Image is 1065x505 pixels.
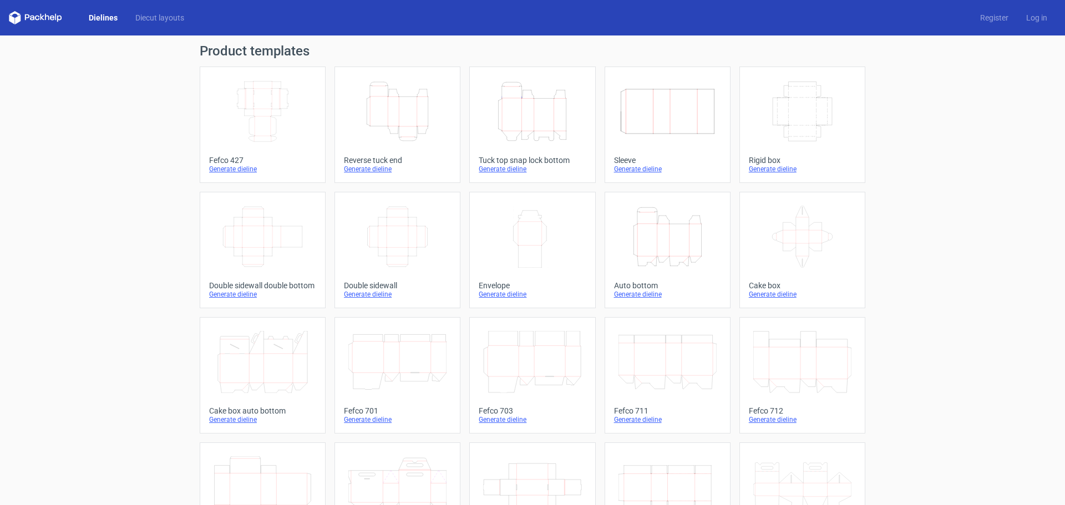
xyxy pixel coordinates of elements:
[605,192,731,308] a: Auto bottomGenerate dieline
[614,165,721,174] div: Generate dieline
[344,281,451,290] div: Double sidewall
[739,67,865,183] a: Rigid boxGenerate dieline
[209,165,316,174] div: Generate dieline
[749,415,856,424] div: Generate dieline
[334,67,460,183] a: Reverse tuck endGenerate dieline
[80,12,126,23] a: Dielines
[614,290,721,299] div: Generate dieline
[344,415,451,424] div: Generate dieline
[739,192,865,308] a: Cake boxGenerate dieline
[479,165,586,174] div: Generate dieline
[126,12,193,23] a: Diecut layouts
[605,67,731,183] a: SleeveGenerate dieline
[749,406,856,415] div: Fefco 712
[971,12,1017,23] a: Register
[344,156,451,165] div: Reverse tuck end
[479,415,586,424] div: Generate dieline
[469,317,595,433] a: Fefco 703Generate dieline
[479,156,586,165] div: Tuck top snap lock bottom
[209,156,316,165] div: Fefco 427
[479,290,586,299] div: Generate dieline
[739,317,865,433] a: Fefco 712Generate dieline
[209,415,316,424] div: Generate dieline
[1017,12,1056,23] a: Log in
[209,406,316,415] div: Cake box auto bottom
[344,165,451,174] div: Generate dieline
[469,67,595,183] a: Tuck top snap lock bottomGenerate dieline
[749,281,856,290] div: Cake box
[334,192,460,308] a: Double sidewallGenerate dieline
[200,67,326,183] a: Fefco 427Generate dieline
[344,406,451,415] div: Fefco 701
[200,44,865,58] h1: Product templates
[749,290,856,299] div: Generate dieline
[334,317,460,433] a: Fefco 701Generate dieline
[605,317,731,433] a: Fefco 711Generate dieline
[614,156,721,165] div: Sleeve
[200,192,326,308] a: Double sidewall double bottomGenerate dieline
[209,290,316,299] div: Generate dieline
[614,415,721,424] div: Generate dieline
[614,406,721,415] div: Fefco 711
[469,192,595,308] a: EnvelopeGenerate dieline
[479,406,586,415] div: Fefco 703
[200,317,326,433] a: Cake box auto bottomGenerate dieline
[749,165,856,174] div: Generate dieline
[479,281,586,290] div: Envelope
[209,281,316,290] div: Double sidewall double bottom
[614,281,721,290] div: Auto bottom
[344,290,451,299] div: Generate dieline
[749,156,856,165] div: Rigid box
